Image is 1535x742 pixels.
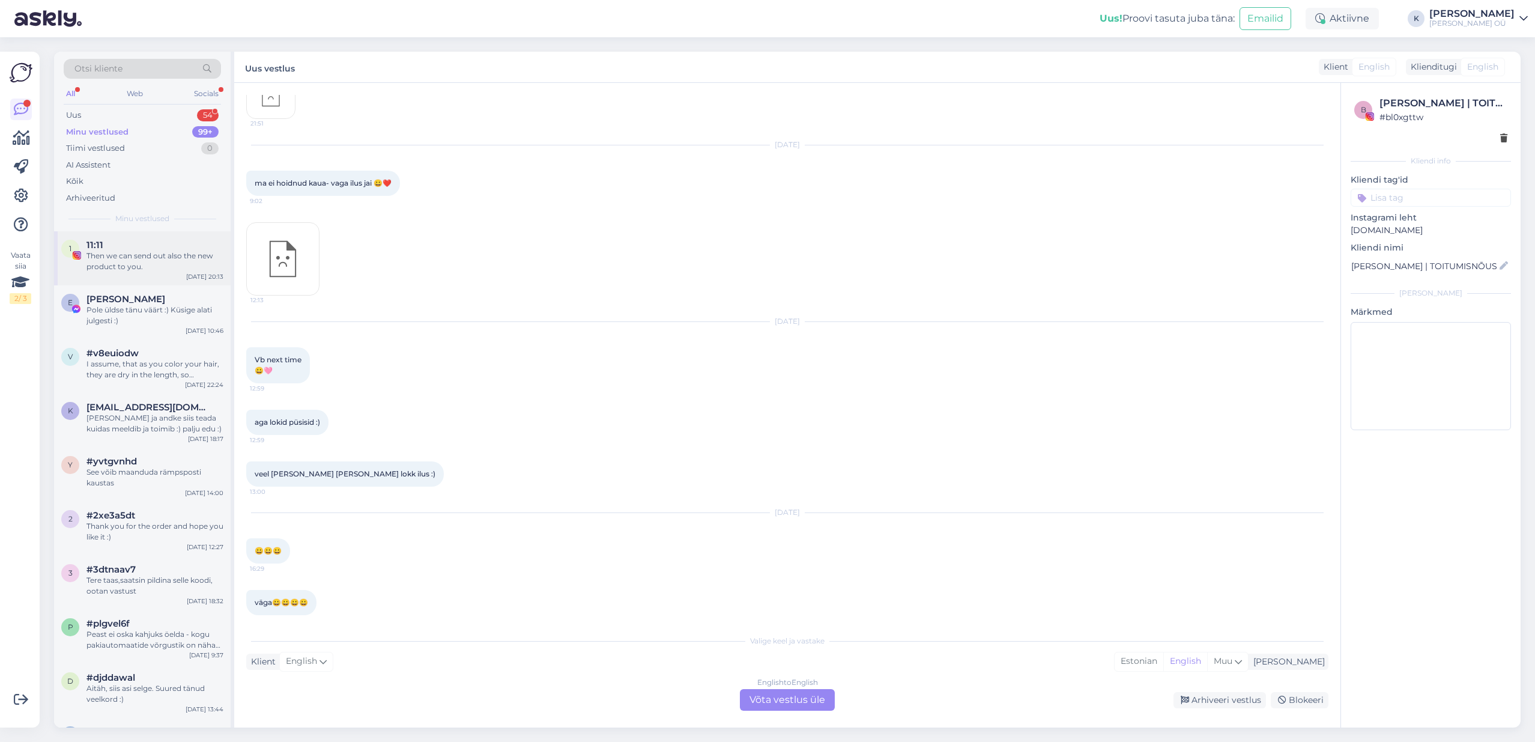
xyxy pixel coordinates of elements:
span: 9:02 [250,196,295,205]
span: k [68,406,73,415]
span: English [1467,61,1498,73]
span: #yvtgvnhd [86,456,137,467]
span: d [67,677,73,686]
span: Minu vestlused [115,213,169,224]
button: Emailid [1240,7,1291,30]
div: [DATE] 22:24 [185,380,223,389]
div: Then we can send out also the new product to you. [86,251,223,272]
div: Aktiivne [1306,8,1379,29]
span: 2 [68,514,73,523]
div: English to English [757,677,818,688]
div: [DATE] 12:27 [187,543,223,552]
div: Blokeeri [1271,692,1328,708]
span: kadilaos62@gmail.com [86,402,211,413]
div: [DATE] [246,316,1328,327]
div: 0 [201,142,219,154]
div: Klienditugi [1406,61,1457,73]
div: [DATE] 20:13 [186,272,223,281]
p: Kliendi tag'id [1351,174,1511,186]
span: #v8euiodw [86,348,139,359]
label: Uus vestlus [245,59,295,75]
div: Kliendi info [1351,156,1511,166]
div: See võib maanduda rämpsposti kaustas [86,467,223,488]
div: 2 / 3 [10,293,31,304]
div: Minu vestlused [66,126,129,138]
div: Kõik [66,175,83,187]
span: v [68,352,73,361]
div: Pole üldse tänu väärt :) Küsige alati julgesti :) [86,305,223,326]
div: Tere taas,saatsin pildina selle koodi, ootan vastust [86,575,223,597]
div: Valige keel ja vastake [246,636,1328,646]
div: [DATE] 13:44 [186,705,223,714]
div: [DATE] 14:00 [185,488,223,497]
div: AI Assistent [66,159,111,171]
span: #3dtnaav7 [86,564,136,575]
div: English [1163,652,1207,671]
span: aga lokid püsisid :) [255,418,320,427]
span: 16:29 [250,564,295,573]
span: 12:59 [250,436,295,445]
div: [PERSON_NAME] [1351,288,1511,299]
div: [PERSON_NAME] [1249,655,1325,668]
img: Askly Logo [10,61,32,84]
span: #djddawal [86,672,135,683]
div: [PERSON_NAME] [1429,9,1515,19]
div: Vaata siia [10,250,31,304]
div: 99+ [192,126,219,138]
span: 11:11 [86,240,103,251]
input: Lisa nimi [1351,260,1497,273]
span: #qvgzdvk6 [86,726,138,737]
div: [PERSON_NAME] | TOITUMISNŌUSTAJA | TREENER | ONLINE TUGI PROGRAMM [1379,96,1507,111]
span: 3 [68,568,73,577]
div: Tiimi vestlused [66,142,125,154]
span: 12:59 [250,384,295,393]
span: 😀😀😀 [255,546,282,555]
div: Peast ei oska kahjuks öelda - kogu pakiautomaatide võrgustik on näha pakiautomaadi valiku tegemisel [86,629,223,651]
span: b [1361,105,1366,114]
span: Otsi kliente [74,62,123,75]
div: All [64,86,77,102]
input: Lisa tag [1351,189,1511,207]
div: Web [124,86,145,102]
span: Vb next time 😀🩷 [255,355,301,375]
div: [PERSON_NAME] OÜ [1429,19,1515,28]
p: Märkmed [1351,306,1511,318]
div: Uus [66,109,81,121]
span: English [1358,61,1390,73]
div: [PERSON_NAME] ja andke siis teada kuidas meeldib ja toimib :) palju edu :) [86,413,223,434]
span: 12:13 [250,296,295,305]
span: y [68,460,73,469]
span: p [68,622,73,631]
div: [DATE] [246,507,1328,518]
span: veel [PERSON_NAME] [PERSON_NAME] lokk ilus :) [255,469,435,478]
p: [DOMAIN_NAME] [1351,224,1511,237]
div: Arhiveeritud [66,192,115,204]
span: #plgvel6f [86,618,130,629]
span: Muu [1214,655,1232,666]
div: K [1408,10,1424,27]
div: Klient [1319,61,1348,73]
div: Aitäh, siis asi selge. Suured tänud veelkord :) [86,683,223,705]
div: 54 [197,109,219,121]
div: Võta vestlus üle [740,689,835,711]
span: #2xe3a5dt [86,510,135,521]
div: [DATE] [246,139,1328,150]
div: [DATE] 10:46 [186,326,223,335]
div: Arhiveeri vestlus [1173,692,1266,708]
div: [DATE] 18:32 [187,597,223,606]
span: väga😀😀😀😀 [255,598,308,607]
div: [DATE] 9:37 [189,651,223,660]
div: [DATE] 18:17 [188,434,223,443]
span: ma ei hoidnud kaua- vaga ilus jai 😀❤️ [255,178,392,187]
div: Thank you for the order and hope you like it :) [86,521,223,543]
p: Kliendi nimi [1351,242,1511,254]
div: Socials [192,86,221,102]
span: 16:31 [250,616,295,625]
div: Klient [246,655,276,668]
b: Uus! [1100,13,1122,24]
p: Instagrami leht [1351,211,1511,224]
a: [PERSON_NAME][PERSON_NAME] OÜ [1429,9,1528,28]
span: English [286,655,317,668]
span: E [68,298,73,307]
span: 13:00 [250,487,295,496]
